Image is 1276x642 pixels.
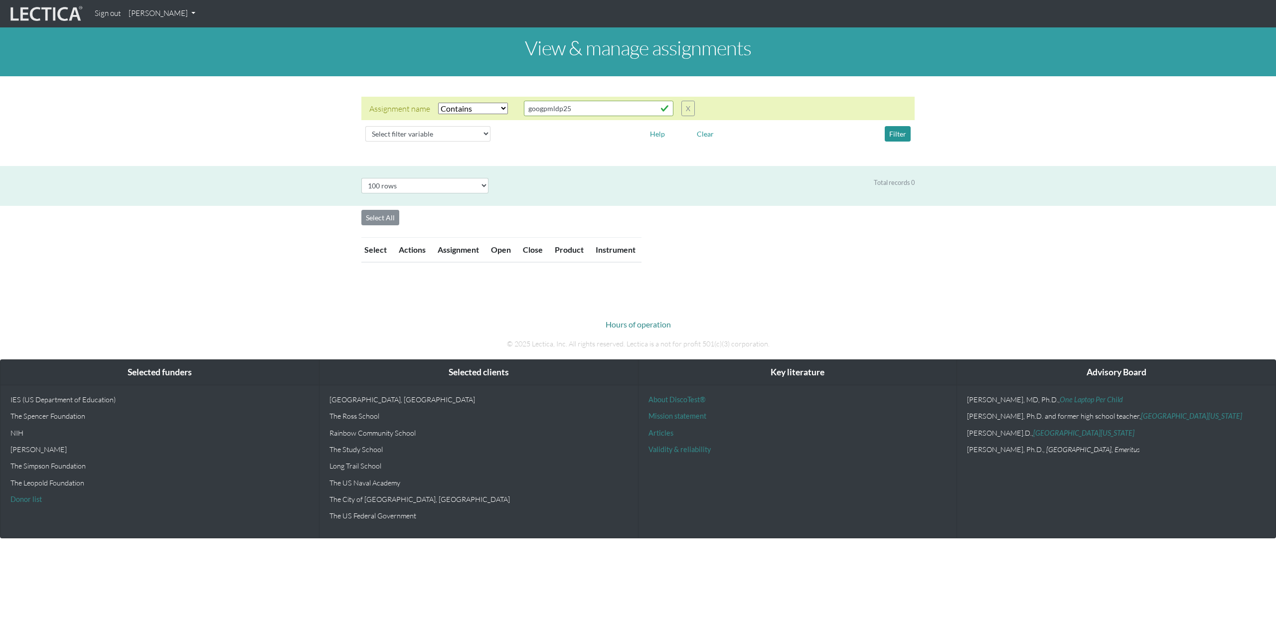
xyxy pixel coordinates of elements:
[645,128,669,138] a: Help
[329,445,628,454] p: The Study School
[967,395,1266,404] p: [PERSON_NAME], MD, Ph.D.,
[645,126,669,142] button: Help
[957,360,1276,385] div: Advisory Board
[967,429,1266,437] p: [PERSON_NAME].D.,
[393,238,432,263] th: Actions
[10,395,309,404] p: IES (US Department of Education)
[319,360,638,385] div: Selected clients
[329,511,628,520] p: The US Federal Government
[648,395,705,404] a: About DiscoTest®
[517,238,549,263] th: Close
[361,338,915,349] p: © 2025 Lectica, Inc. All rights reserved. Lectica is a not for profit 501(c)(3) corporation.
[590,238,641,263] th: Instrument
[638,360,957,385] div: Key literature
[967,445,1266,454] p: [PERSON_NAME], Ph.D.
[1033,429,1134,437] a: [GEOGRAPHIC_DATA][US_STATE]
[361,210,399,225] button: Select All
[125,4,199,23] a: [PERSON_NAME]
[329,412,628,420] p: The Ross School
[10,462,309,470] p: The Simpson Foundation
[606,320,671,329] a: Hours of operation
[432,238,485,263] th: Assignment
[10,479,309,487] p: The Leopold Foundation
[681,101,695,116] button: X
[361,238,393,263] th: Select
[0,360,319,385] div: Selected funders
[874,178,915,187] div: Total records 0
[329,462,628,470] p: Long Trail School
[692,126,718,142] button: Clear
[1043,445,1140,454] em: , [GEOGRAPHIC_DATA], Emeritus
[549,238,590,263] th: Product
[485,238,517,263] th: Open
[369,103,430,115] div: Assignment name
[91,4,125,23] a: Sign out
[967,412,1266,420] p: [PERSON_NAME], Ph.D. and former high school teacher,
[1141,412,1242,420] a: [GEOGRAPHIC_DATA][US_STATE]
[10,495,42,503] a: Donor list
[329,495,628,503] p: The City of [GEOGRAPHIC_DATA], [GEOGRAPHIC_DATA]
[10,445,309,454] p: [PERSON_NAME]
[329,395,628,404] p: [GEOGRAPHIC_DATA], [GEOGRAPHIC_DATA]
[10,429,309,437] p: NIH
[329,479,628,487] p: The US Naval Academy
[8,4,83,23] img: lecticalive
[648,429,673,437] a: Articles
[10,412,309,420] p: The Spencer Foundation
[648,445,711,454] a: Validity & reliability
[885,126,911,142] button: Filter
[1060,395,1123,404] a: One Laptop Per Child
[329,429,628,437] p: Rainbow Community School
[648,412,706,420] a: Mission statement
